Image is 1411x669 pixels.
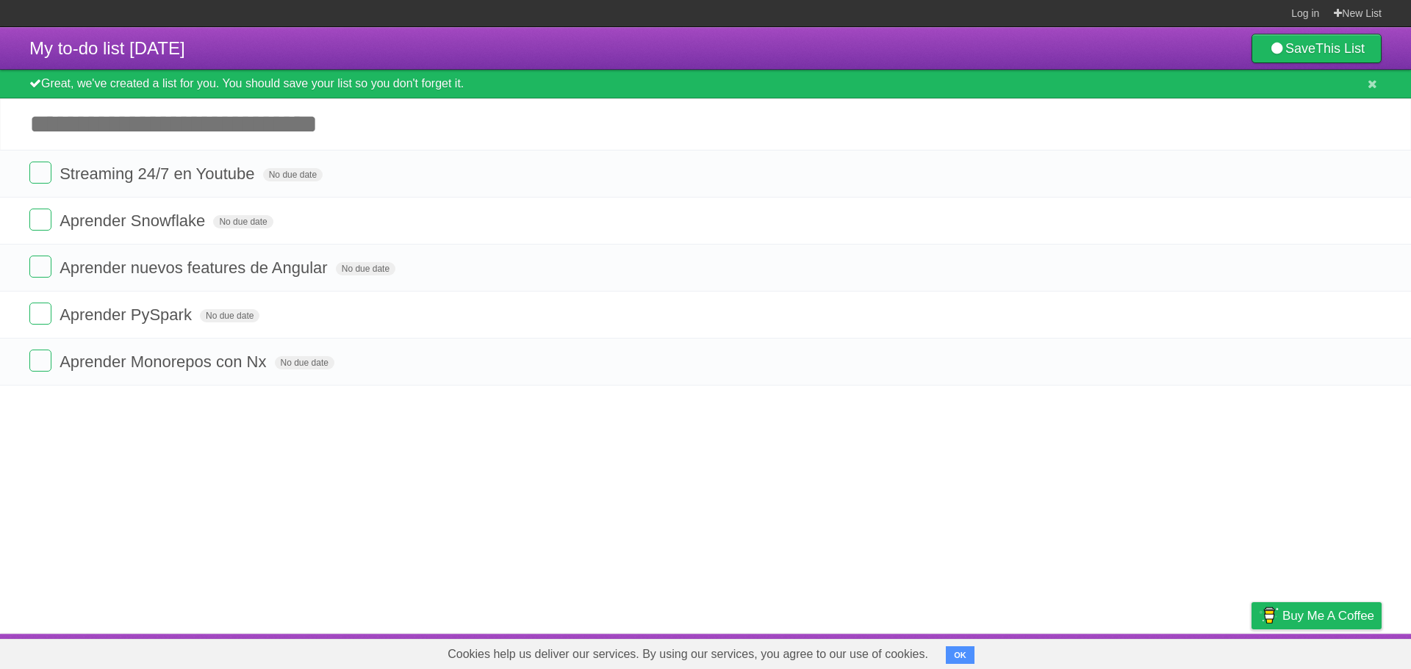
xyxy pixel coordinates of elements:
[336,262,395,275] span: No due date
[60,164,258,183] span: Streaming 24/7 en Youtube
[60,211,209,230] span: Aprender Snowflake
[275,356,334,369] span: No due date
[1315,41,1365,56] b: This List
[29,256,51,278] label: Done
[29,38,185,58] span: My to-do list [DATE]
[1252,34,1382,63] a: SaveThis List
[263,168,323,181] span: No due date
[60,352,270,371] span: Aprender Monorepos con Nx
[29,209,51,231] label: Done
[1232,637,1271,665] a: Privacy
[946,646,974,664] button: OK
[60,258,331,277] span: Aprender nuevos features de Angular
[1259,603,1279,628] img: Buy me a coffee
[433,640,943,669] span: Cookies help us deliver our services. By using our services, you agree to our use of cookies.
[29,303,51,325] label: Done
[213,215,273,228] span: No due date
[1289,637,1382,665] a: Suggest a feature
[200,309,259,322] span: No due date
[1182,637,1215,665] a: Terms
[1105,637,1164,665] a: Developers
[60,305,195,324] span: Aprender PySpark
[1252,602,1382,629] a: Buy me a coffee
[1282,603,1374,629] span: Buy me a coffee
[29,350,51,372] label: Done
[29,162,51,184] label: Done
[1056,637,1087,665] a: About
